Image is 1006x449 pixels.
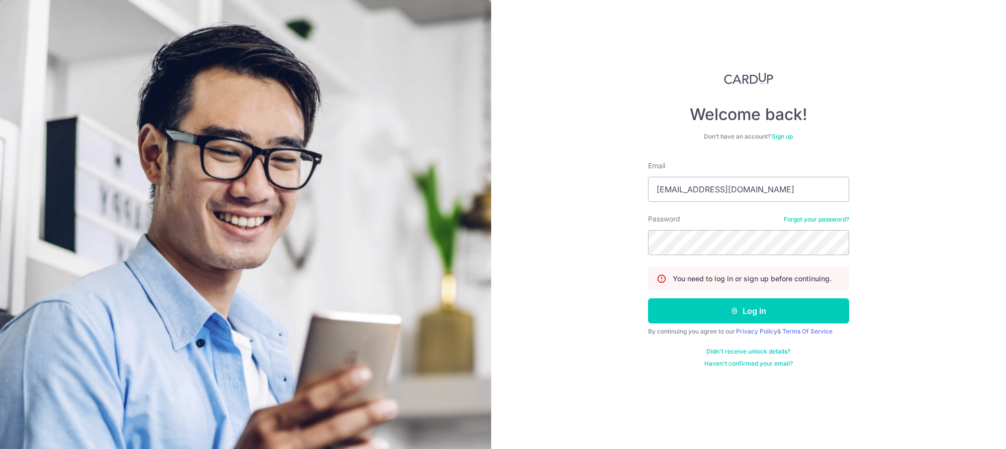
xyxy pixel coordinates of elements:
[648,214,680,224] label: Password
[784,215,849,223] a: Forgot your password?
[782,327,833,335] a: Terms Of Service
[673,274,832,284] p: You need to log in or sign up before continuing.
[704,360,793,368] a: Haven't confirmed your email?
[648,161,665,171] label: Email
[648,133,849,141] div: Don’t have an account?
[772,133,793,140] a: Sign up
[648,327,849,335] div: By continuing you agree to our &
[724,72,773,84] img: CardUp Logo
[648,104,849,125] h4: Welcome back!
[648,177,849,202] input: Enter your Email
[648,298,849,323] button: Log in
[736,327,777,335] a: Privacy Policy
[706,348,790,356] a: Didn't receive unlock details?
